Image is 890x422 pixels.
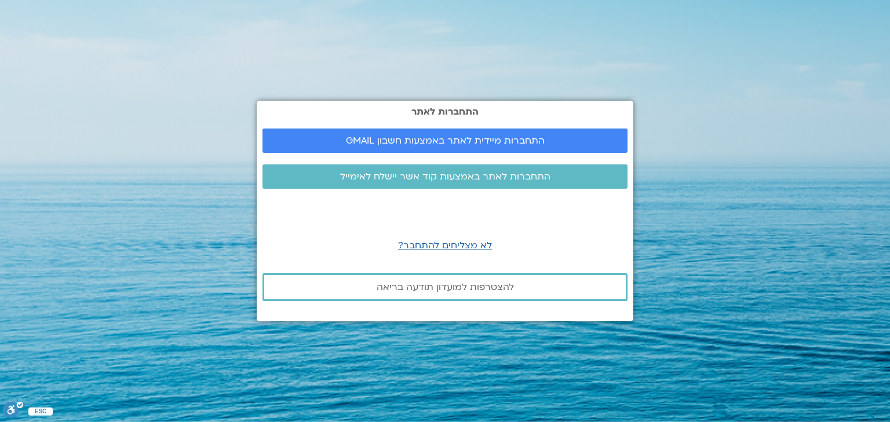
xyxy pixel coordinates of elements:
[346,135,545,146] span: התחברות מיידית לאתר באמצעות חשבון GMAIL
[340,171,550,182] span: התחברות לאתר באמצעות קוד אשר יישלח לאימייל
[262,129,628,153] a: התחברות מיידית לאתר באמצעות חשבון GMAIL
[262,273,628,301] a: להצטרפות למועדון תודעה בריאה
[377,282,514,292] span: להצטרפות למועדון תודעה בריאה
[262,164,628,189] a: התחברות לאתר באמצעות קוד אשר יישלח לאימייל
[262,107,628,117] h2: התחברות לאתר
[398,239,492,252] a: לא מצליחים להתחבר?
